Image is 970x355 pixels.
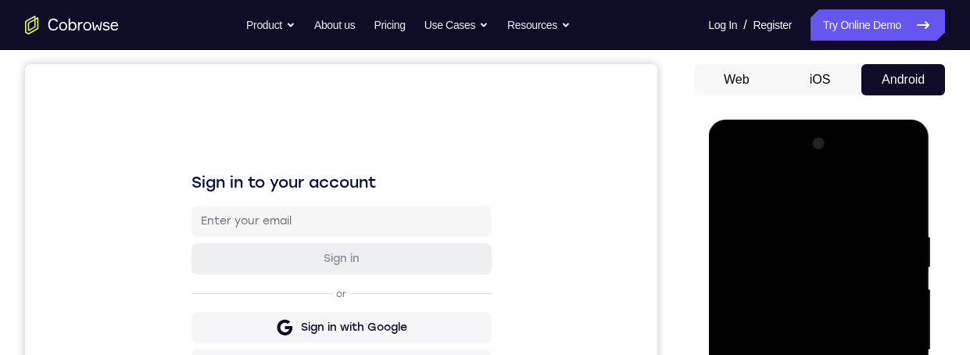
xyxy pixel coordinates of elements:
a: Pricing [374,9,405,41]
button: Sign in with GitHub [166,285,467,317]
button: Use Cases [424,9,489,41]
a: Try Online Demo [811,9,945,41]
button: Sign in [166,179,467,210]
button: Product [246,9,295,41]
a: Go to the home page [25,16,119,34]
button: Resources [507,9,571,41]
div: Sign in with Google [276,256,382,271]
button: Android [861,64,945,95]
a: Register [753,9,792,41]
a: About us [314,9,355,41]
span: / [743,16,746,34]
div: Sign in with Intercom [270,331,388,346]
button: iOS [779,64,862,95]
h1: Sign in to your account [166,107,467,129]
button: Sign in with Intercom [166,323,467,354]
a: Log In [708,9,737,41]
div: Sign in with GitHub [276,293,381,309]
button: Sign in with Google [166,248,467,279]
input: Enter your email [176,149,457,165]
p: or [308,224,324,236]
button: Web [695,64,779,95]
